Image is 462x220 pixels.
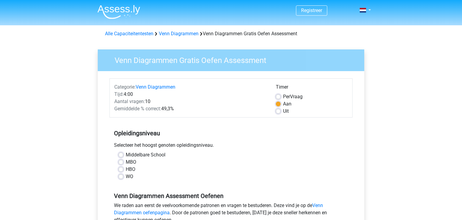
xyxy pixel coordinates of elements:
[114,192,348,200] h5: Venn Diagrammen Assessment Oefenen
[110,105,271,112] div: 49,3%
[107,53,360,65] h3: Venn Diagrammen Gratis Oefen Assessment
[110,91,271,98] div: 4:00
[114,99,145,104] span: Aantal vragen:
[283,94,290,99] span: Per
[109,142,353,151] div: Selecteer het hoogst genoten opleidingsniveau.
[114,91,124,97] span: Tijd:
[126,151,165,159] label: Middelbare School
[110,98,271,105] div: 10
[126,173,133,180] label: WO
[126,159,136,166] label: MBO
[136,84,175,90] a: Venn Diagrammen
[283,93,303,100] label: Vraag
[105,31,153,36] a: Alle Capaciteitentesten
[301,8,322,13] a: Registreer
[159,31,199,36] a: Venn Diagrammen
[283,100,291,108] label: Aan
[114,106,161,112] span: Gemiddelde % correct:
[126,166,135,173] label: HBO
[276,83,348,93] div: Timer
[97,5,140,19] img: Assessly
[114,84,136,90] span: Categorie:
[114,127,348,139] h5: Opleidingsniveau
[283,108,289,115] label: Uit
[103,30,359,37] div: Venn Diagrammen Gratis Oefen Assessment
